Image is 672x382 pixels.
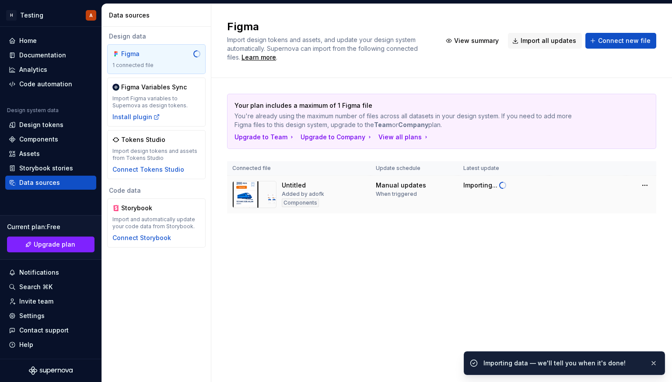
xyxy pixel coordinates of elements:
[19,268,59,277] div: Notifications
[19,340,33,349] div: Help
[2,6,100,25] button: HTestingA
[508,33,582,49] button: Import all updates
[7,223,94,231] div: Current plan : Free
[227,36,420,61] span: Import design tokens and assets, and update your design system automatically. Supernova can impor...
[19,297,53,306] div: Invite team
[5,132,96,146] a: Components
[19,178,60,187] div: Data sources
[112,62,200,69] div: 1 connected file
[598,36,651,45] span: Connect new file
[301,133,373,141] button: Upgrade to Company
[282,181,306,190] div: Untitled
[19,311,45,320] div: Settings
[5,63,96,77] a: Analytics
[374,121,392,128] b: Team
[454,36,499,45] span: View summary
[5,265,96,279] button: Notifications
[112,148,200,162] div: Import design tokens and assets from Tokens Studio
[234,133,295,141] button: Upgrade to Team
[5,147,96,161] a: Assets
[5,176,96,190] a: Data sources
[107,186,206,195] div: Code data
[34,240,75,249] span: Upgrade plan
[376,181,426,190] div: Manual updates
[234,112,588,129] p: You're already using the maximum number of files across all datasets in your design system. If yo...
[5,309,96,323] a: Settings
[6,10,17,21] div: H
[19,51,66,60] div: Documentation
[89,12,93,19] div: A
[112,216,200,230] div: Import and automatically update your code data from Storybook.
[282,191,324,198] div: Added by adofk
[7,237,94,252] a: Upgrade plan
[378,133,430,141] button: View all plans
[107,44,206,74] a: Figma1 connected file
[20,11,43,20] div: Testing
[29,366,73,375] svg: Supernova Logo
[19,326,69,335] div: Contact support
[240,54,277,61] span: .
[5,294,96,308] a: Invite team
[19,164,73,173] div: Storybook stories
[19,135,58,144] div: Components
[398,121,428,128] b: Company
[5,48,96,62] a: Documentation
[458,161,549,176] th: Latest update
[112,113,160,121] button: Install plugin
[19,36,37,45] div: Home
[107,198,206,248] a: StorybookImport and automatically update your code data from Storybook.Connect Storybook
[282,198,319,207] div: Components
[121,50,163,58] div: Figma
[5,77,96,91] a: Code automation
[585,33,656,49] button: Connect new file
[107,32,206,41] div: Design data
[7,107,59,114] div: Design system data
[5,161,96,175] a: Storybook stories
[234,101,588,110] p: Your plan includes a maximum of 1 Figma file
[521,36,576,45] span: Import all updates
[371,161,458,176] th: Update schedule
[121,83,187,92] div: Figma Variables Sync
[19,149,40,158] div: Assets
[227,161,371,176] th: Connected file
[227,20,431,34] h2: Figma
[121,135,165,144] div: Tokens Studio
[483,359,643,368] div: Importing data — we'll tell you when it's done!
[112,95,200,109] div: Import Figma variables to Supernova as design tokens.
[19,283,52,291] div: Search ⌘K
[112,233,171,242] button: Connect Storybook
[441,33,504,49] button: View summary
[376,191,417,198] div: When triggered
[5,118,96,132] a: Design tokens
[109,11,207,20] div: Data sources
[463,181,497,190] div: Importing...
[19,65,47,74] div: Analytics
[19,120,63,129] div: Design tokens
[5,34,96,48] a: Home
[19,80,72,88] div: Code automation
[5,280,96,294] button: Search ⌘K
[121,204,163,212] div: Storybook
[112,165,184,174] button: Connect Tokens Studio
[241,53,276,62] a: Learn more
[107,78,206,127] a: Figma Variables SyncImport Figma variables to Supernova as design tokens.Install plugin
[107,130,206,179] a: Tokens StudioImport design tokens and assets from Tokens StudioConnect Tokens Studio
[5,338,96,352] button: Help
[5,323,96,337] button: Contact support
